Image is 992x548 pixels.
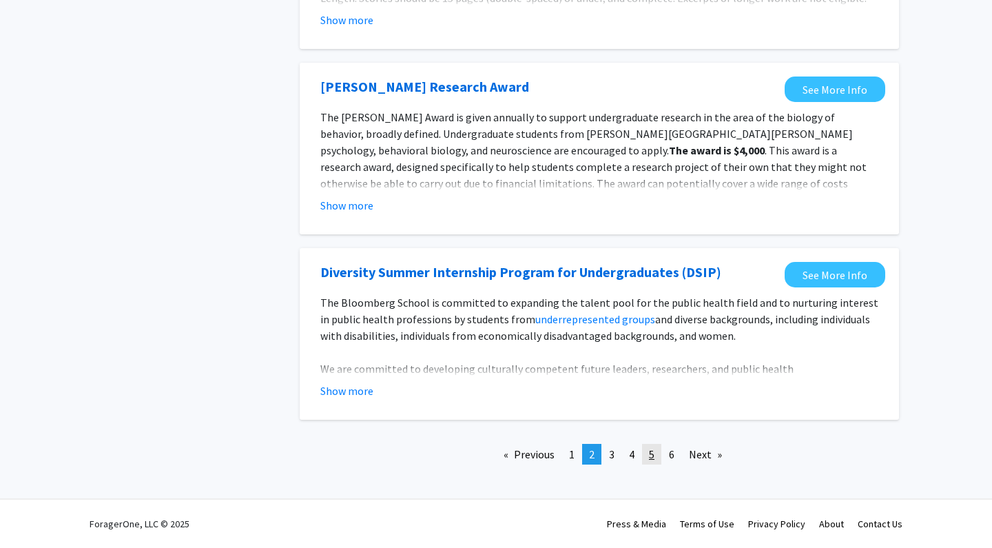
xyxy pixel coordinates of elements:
a: Previous page [497,444,561,465]
p: The Bloomberg School is committed to expanding the talent pool for the public health field and to... [320,294,878,344]
p: We are committed to developing culturally competent future leaders, researchers, and public healt... [320,361,878,443]
a: Terms of Use [680,518,734,530]
span: 6 [669,447,674,461]
iframe: Chat [10,486,59,538]
span: The [PERSON_NAME] Award is given annually to support undergraduate research in the area of the bi... [320,110,853,157]
button: Show more [320,12,373,28]
span: 4 [629,447,634,461]
a: underrepresented groups [535,312,655,326]
a: Opens in a new tab [320,262,721,283]
button: Show more [320,383,373,399]
button: Show more [320,197,373,214]
a: Opens in a new tab [320,77,529,97]
div: ForagerOne, LLC © 2025 [90,500,189,548]
span: 3 [609,447,614,461]
span: 1 [569,447,575,461]
strong: The award is $4,000 [669,143,765,157]
a: About [819,518,844,530]
a: Opens in a new tab [785,77,885,102]
a: Contact Us [858,518,902,530]
ul: Pagination [300,444,899,465]
span: 2 [589,447,595,461]
a: Opens in a new tab [785,262,885,287]
a: Next page [682,444,729,465]
a: Privacy Policy [748,518,805,530]
span: 5 [649,447,654,461]
a: Press & Media [607,518,666,530]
